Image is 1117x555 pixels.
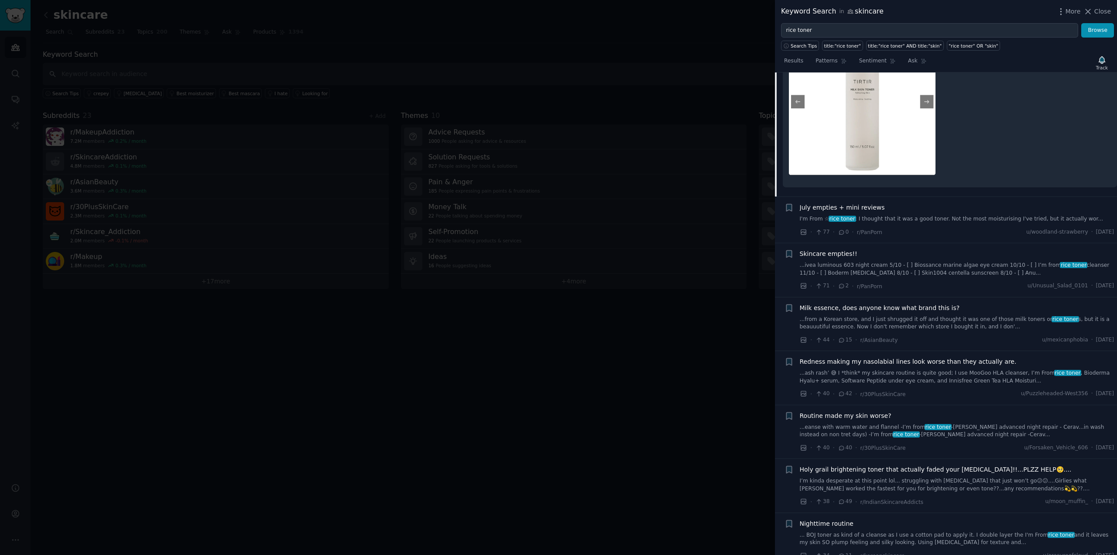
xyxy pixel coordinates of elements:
span: rice toner [1048,532,1075,538]
div: Keyword Search skincare [781,6,884,17]
span: rice toner [829,216,856,222]
span: 2 [838,282,849,290]
span: · [855,335,857,345]
span: · [1091,228,1093,236]
span: Patterns [815,57,837,65]
span: Routine made my skin worse? [800,411,891,421]
span: u/Unusual_Salad_0101 [1028,282,1088,290]
span: Close [1094,7,1111,16]
input: Try a keyword related to your business [781,23,1078,38]
span: r/IndianSkincareAddicts [860,499,924,505]
span: · [810,282,812,291]
span: u/Forsaken_Vehicle_606 [1024,444,1088,452]
span: rice toner [1060,262,1087,268]
span: More [1066,7,1081,16]
span: u/Puzzleheaded-West356 [1021,390,1088,398]
span: · [810,228,812,237]
span: 71 [815,282,829,290]
div: title:"rice toner" AND title:"skin" [868,43,942,49]
a: ...ivea luminous 603 night cream 5/10 - [ ] Biossance marine algae eye cream 10/10 - [ ] I’m from... [800,262,1114,277]
button: Track [1093,54,1111,72]
span: · [1091,444,1093,452]
a: title:"rice toner" AND title:"skin" [866,41,944,51]
a: Milk essence, does anyone know what brand this is? [800,303,960,313]
span: · [833,497,835,507]
span: 15 [838,336,852,344]
span: Sentiment [859,57,887,65]
span: · [810,390,812,399]
div: Track [1096,65,1108,71]
span: · [810,443,812,452]
span: 44 [815,336,829,344]
span: u/woodland-strawberry [1026,228,1088,236]
span: · [833,282,835,291]
img: Which rice toner should I get? [789,28,935,175]
a: Redness making my nasolabial lines look worse than they actually are. [800,357,1017,366]
span: · [1091,498,1093,506]
span: · [833,443,835,452]
div: "rice toner" OR "skin" [949,43,998,49]
span: [DATE] [1096,498,1114,506]
a: Sentiment [856,54,899,72]
a: Skincare empties!! [800,249,857,259]
span: [DATE] [1096,336,1114,344]
a: ...eanse with warm water and flannel -I’m fromrice toner-[PERSON_NAME] advanced night repair - Ce... [800,424,1114,439]
a: ...ash rash’ 😅 I *think* my skincare routine is quite good; I use MooGoo HLA cleanser, I’m Fromri... [800,369,1114,385]
span: r/PanPorn [857,229,882,235]
span: rice toner [893,431,920,438]
span: 42 [838,390,852,398]
span: Ask [908,57,918,65]
span: rice toner [1054,370,1082,376]
a: Patterns [812,54,850,72]
span: Results [784,57,803,65]
span: 49 [838,498,852,506]
a: Results [781,54,806,72]
span: · [855,390,857,399]
span: · [833,390,835,399]
button: Close [1083,7,1111,16]
a: title:"rice toner" [822,41,863,51]
span: u/moon_muffin_ [1045,498,1088,506]
span: [DATE] [1096,444,1114,452]
span: · [810,497,812,507]
span: Search Tips [791,43,817,49]
a: Ask [905,54,930,72]
span: 40 [815,390,829,398]
span: [DATE] [1096,282,1114,290]
span: 40 [815,444,829,452]
span: rice toner [925,424,952,430]
a: July empties + mini reviews [800,203,885,212]
span: 77 [815,228,829,236]
span: · [1091,282,1093,290]
button: Search Tips [781,41,819,51]
a: ...from a Korean store, and I just shrugged it off and thought it was one of those milk toners or... [800,316,1114,331]
span: · [833,335,835,345]
a: I’m kinda desperate at this point lol... struggling with [MEDICAL_DATA] that just won’t go😕😕....G... [800,477,1114,493]
a: Holy grail brightening toner that actually faded your [MEDICAL_DATA]!!...PLZZ HELP🥺.... [800,465,1072,474]
span: · [855,443,857,452]
span: [DATE] [1096,228,1114,236]
span: in [839,8,844,16]
span: r/30PlusSkinCare [860,445,906,451]
span: rice toner [1052,316,1079,322]
span: · [1091,390,1093,398]
a: I'm From ☆rice toner: I thought that it was a good toner. Not the most moisturising I've tried, b... [800,215,1114,223]
span: [DATE] [1096,390,1114,398]
span: 38 [815,498,829,506]
span: · [852,228,853,237]
span: 40 [838,444,852,452]
span: r/30PlusSkinCare [860,391,906,397]
span: r/AsianBeauty [860,337,898,343]
span: · [1091,336,1093,344]
div: title:"rice toner" [824,43,861,49]
span: · [852,282,853,291]
span: r/PanPorn [857,283,882,290]
a: Nighttime routine [800,519,853,528]
span: · [833,228,835,237]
